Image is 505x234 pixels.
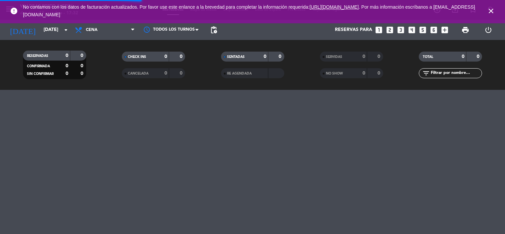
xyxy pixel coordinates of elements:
[66,71,68,76] strong: 0
[27,65,50,68] span: CONFIRMADA
[128,55,146,59] span: CHECK INS
[66,64,68,68] strong: 0
[164,54,167,59] strong: 0
[335,27,372,33] span: Reservas para
[487,7,495,15] i: close
[422,69,430,77] i: filter_list
[23,4,475,17] span: No contamos con los datos de facturación actualizados. Por favor use este enlance a la brevedad p...
[10,7,18,15] i: error
[86,28,98,32] span: Cena
[81,64,85,68] strong: 0
[27,54,48,58] span: RESERVADAS
[264,54,266,59] strong: 0
[81,71,85,76] strong: 0
[326,72,343,75] span: NO SHOW
[227,55,245,59] span: SENTADAS
[128,72,148,75] span: CANCELADA
[66,53,68,58] strong: 0
[429,26,438,34] i: looks_6
[27,72,54,76] span: SIN CONFIRMAR
[310,4,359,10] a: [URL][DOMAIN_NAME]
[407,26,416,34] i: looks_4
[210,26,218,34] span: pending_actions
[423,55,433,59] span: TOTAL
[326,55,342,59] span: SERVIDAS
[378,54,381,59] strong: 0
[164,71,167,76] strong: 0
[430,70,482,77] input: Filtrar por nombre...
[363,54,365,59] strong: 0
[375,26,383,34] i: looks_one
[5,23,40,37] i: [DATE]
[477,54,481,59] strong: 0
[23,4,475,17] a: . Por más información escríbanos a [EMAIL_ADDRESS][DOMAIN_NAME]
[363,71,365,76] strong: 0
[477,20,500,40] div: LOG OUT
[180,71,184,76] strong: 0
[396,26,405,34] i: looks_3
[279,54,283,59] strong: 0
[461,26,469,34] span: print
[227,72,252,75] span: RE AGENDADA
[180,54,184,59] strong: 0
[81,53,85,58] strong: 0
[462,54,464,59] strong: 0
[484,26,492,34] i: power_settings_new
[440,26,449,34] i: add_box
[385,26,394,34] i: looks_two
[378,71,381,76] strong: 0
[62,26,70,34] i: arrow_drop_down
[418,26,427,34] i: looks_5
